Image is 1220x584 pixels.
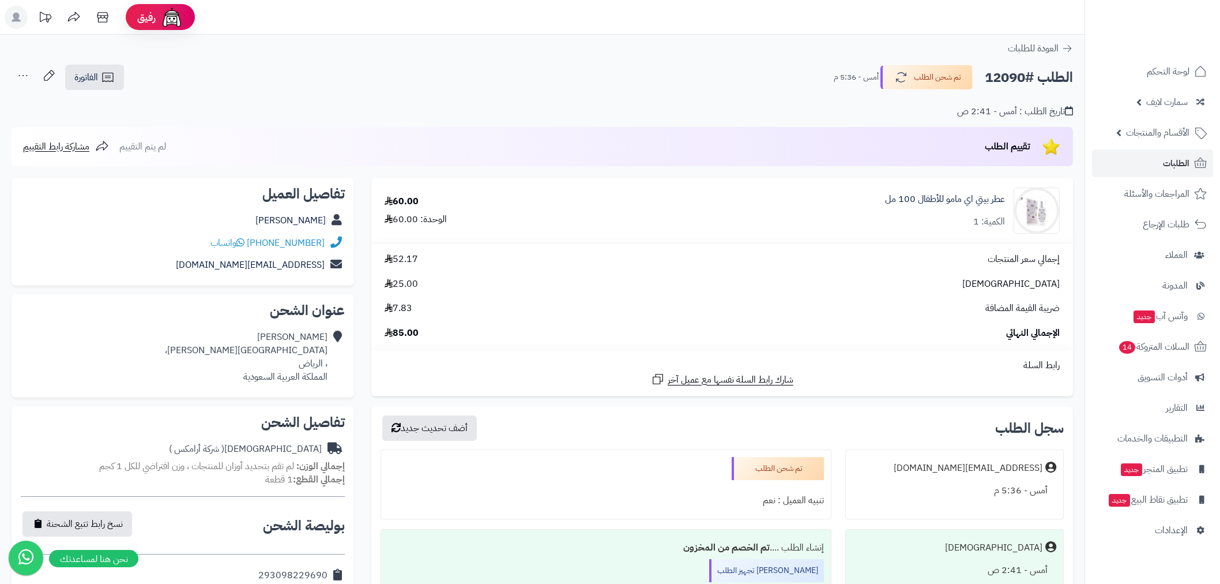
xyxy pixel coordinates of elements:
[296,459,345,473] strong: إجمالي الوزن:
[683,541,770,555] b: تم الخصم من المخزون
[176,258,325,272] a: [EMAIL_ADDRESS][DOMAIN_NAME]
[1092,333,1213,361] a: السلات المتروكة14
[376,359,1068,372] div: رابط السلة
[47,517,123,531] span: نسخ رابط تتبع الشحنة
[23,140,109,154] a: مشاركة رابط التقييم
[1120,461,1188,477] span: تطبيق المتجر
[894,462,1042,475] div: [EMAIL_ADDRESS][DOMAIN_NAME]
[885,193,1005,206] a: عطر بيتي اي مامو للأطفال 100 مل
[995,421,1064,435] h3: سجل الطلب
[169,442,224,456] span: ( شركة أرامكس )
[1092,455,1213,483] a: تطبيق المتجرجديد
[985,302,1060,315] span: ضريبة القيمة المضافة
[957,105,1073,118] div: تاريخ الطلب : أمس - 2:41 ص
[651,372,793,387] a: شارك رابط السلة نفسها مع عميل آخر
[834,72,879,83] small: أمس - 5:36 م
[74,70,98,84] span: الفاتورة
[1134,310,1155,323] span: جديد
[1163,155,1189,171] span: الطلبات
[1138,369,1188,385] span: أدوات التسويق
[1155,522,1188,538] span: الإعدادات
[1124,186,1189,202] span: المراجعات والأسئلة
[31,6,59,32] a: تحديثات المنصة
[1117,430,1188,447] span: التطبيقات والخدمات
[265,473,345,486] small: 1 قطعة
[1119,341,1135,354] span: 14
[382,415,477,441] button: أضف تحديث جديد
[22,511,132,537] button: نسخ رابط تتبع الشحنة
[1132,308,1188,324] span: وآتس آب
[1092,516,1213,544] a: الإعدادات
[962,278,1060,291] span: [DEMOGRAPHIC_DATA]
[1092,486,1213,514] a: تطبيق نقاط البيعجديد
[165,331,327,383] div: [PERSON_NAME] [GEOGRAPHIC_DATA][PERSON_NAME]، ، الرياض المملكة العربية السعودية
[1092,149,1213,177] a: الطلبات
[985,140,1030,154] span: تقييم الطلب
[247,236,325,250] a: [PHONE_NUMBER]
[1014,188,1059,234] img: 6891625ef44bdeadb907eedacd79b4cfd6d5-90x90.jpg
[1092,211,1213,238] a: طلبات الإرجاع
[65,65,124,90] a: الفاتورة
[1162,278,1188,294] span: المدونة
[1006,327,1060,340] span: الإجمالي النهائي
[945,541,1042,555] div: [DEMOGRAPHIC_DATA]
[853,559,1056,582] div: أمس - 2:41 ص
[263,519,345,533] h2: بوليصة الشحن
[732,457,824,480] div: تم شحن الطلب
[985,66,1073,89] h2: الطلب #12090
[1092,241,1213,269] a: العملاء
[1092,58,1213,85] a: لوحة التحكم
[1142,31,1209,55] img: logo-2.png
[1092,425,1213,452] a: التطبيقات والخدمات
[293,473,345,486] strong: إجمالي القطع:
[388,537,824,559] div: إنشاء الطلب ....
[973,215,1005,229] div: الكمية: 1
[21,304,345,317] h2: عنوان الشحن
[1108,492,1188,508] span: تطبيق نقاط البيع
[258,569,327,582] div: 293098229690
[385,195,419,208] div: 60.00
[388,489,824,512] div: تنبيه العميل : نعم
[385,213,447,226] div: الوحدة: 60.00
[160,6,183,29] img: ai-face.png
[23,140,89,154] span: مشاركة رابط التقييم
[988,253,1060,266] span: إجمالي سعر المنتجات
[668,373,793,387] span: شارك رابط السلة نفسها مع عميل آخر
[1109,494,1130,507] span: جديد
[21,187,345,201] h2: تفاصيل العميل
[385,278,418,291] span: 25.00
[385,253,418,266] span: 52.17
[1092,272,1213,300] a: المدونة
[853,480,1056,502] div: أمس - 5:36 م
[1146,94,1188,110] span: سمارت لايف
[1008,42,1059,55] span: العودة للطلبات
[1121,463,1142,476] span: جديد
[1092,394,1213,422] a: التقارير
[21,415,345,429] h2: تفاصيل الشحن
[385,302,412,315] span: 7.83
[210,236,244,250] a: واتساب
[1165,247,1188,263] span: العملاء
[1126,125,1189,141] span: الأقسام والمنتجات
[1008,42,1073,55] a: العودة للطلبات
[255,214,326,227] a: [PERSON_NAME]
[169,443,322,456] div: [DEMOGRAPHIC_DATA]
[880,65,973,89] button: تم شحن الطلب
[1118,339,1189,355] span: السلات المتروكة
[709,559,824,582] div: [PERSON_NAME] تجهيز الطلب
[385,327,419,340] span: 85.00
[1143,216,1189,233] span: طلبات الإرجاع
[119,140,166,154] span: لم يتم التقييم
[1166,400,1188,416] span: التقارير
[1092,302,1213,330] a: وآتس آبجديد
[99,459,294,473] span: لم تقم بتحديد أوزان للمنتجات ، وزن افتراضي للكل 1 كجم
[1092,180,1213,208] a: المراجعات والأسئلة
[1092,364,1213,391] a: أدوات التسويق
[137,10,156,24] span: رفيق
[1147,63,1189,80] span: لوحة التحكم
